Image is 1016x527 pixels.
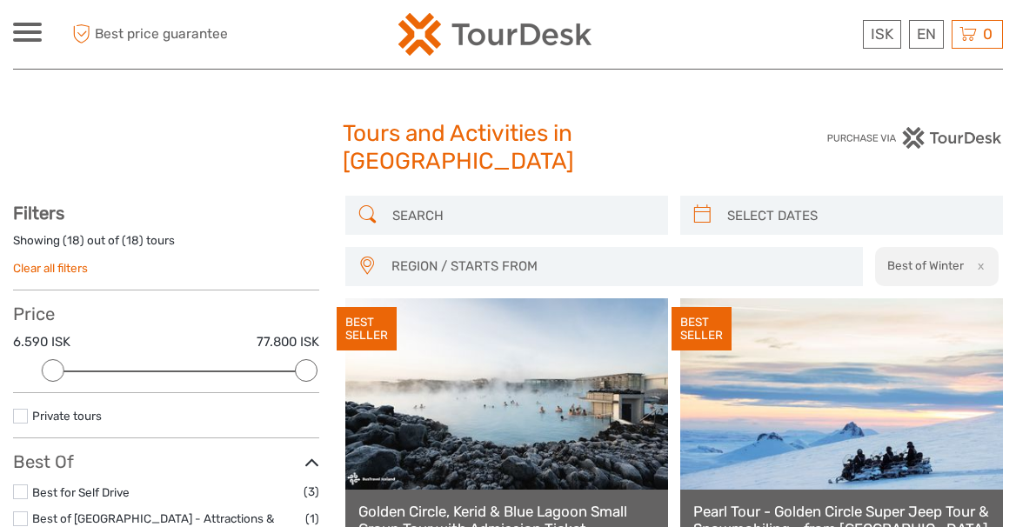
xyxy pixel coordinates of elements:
h3: Best Of [13,451,319,472]
strong: Filters [13,203,64,223]
label: 18 [126,232,139,249]
a: Best for Self Drive [32,485,130,499]
div: Showing ( ) out of ( ) tours [13,232,319,259]
input: SEARCH [385,200,659,230]
h2: Best of Winter [887,258,964,272]
label: 18 [67,232,80,249]
label: 77.800 ISK [257,333,319,351]
span: ISK [871,25,893,43]
a: Private tours [32,409,102,423]
button: REGION / STARTS FROM [384,252,855,281]
a: Clear all filters [13,261,88,275]
input: SELECT DATES [720,200,994,230]
div: BEST SELLER [337,307,397,350]
label: 6.590 ISK [13,333,70,351]
p: We're away right now. Please check back later! [24,30,197,44]
span: 0 [980,25,995,43]
div: EN [909,20,944,49]
div: BEST SELLER [672,307,732,350]
span: (3) [304,482,319,502]
h3: Price [13,304,319,324]
button: x [966,257,990,275]
h1: Tours and Activities in [GEOGRAPHIC_DATA] [343,120,672,175]
button: Open LiveChat chat widget [200,27,221,48]
img: 120-15d4194f-c635-41b9-a512-a3cb382bfb57_logo_small.png [398,13,592,56]
img: PurchaseViaTourDesk.png [826,127,1003,149]
span: Best price guarantee [68,20,261,49]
